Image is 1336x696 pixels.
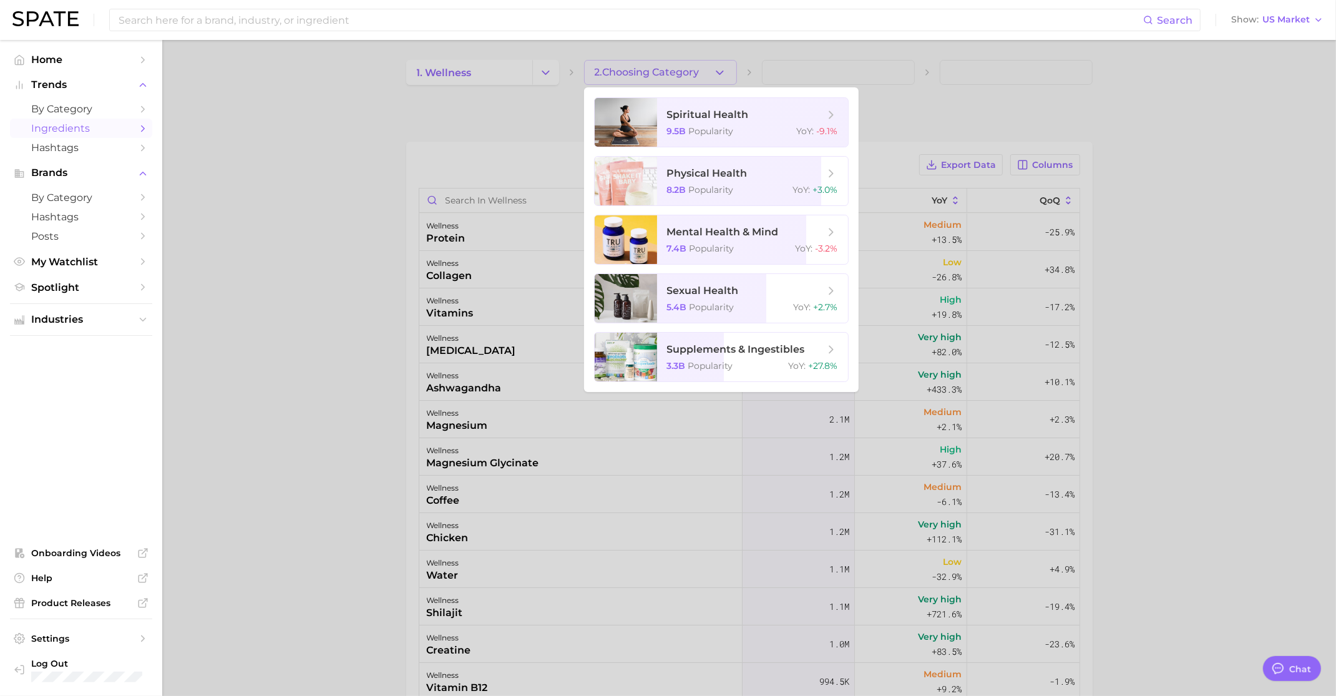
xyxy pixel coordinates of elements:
[10,227,152,246] a: Posts
[813,184,838,195] span: +3.0%
[10,188,152,207] a: by Category
[31,282,131,293] span: Spotlight
[816,243,838,254] span: -3.2%
[10,207,152,227] a: Hashtags
[31,230,131,242] span: Posts
[793,184,811,195] span: YoY :
[10,544,152,562] a: Onboarding Videos
[10,310,152,329] button: Industries
[667,167,748,179] span: physical health
[31,167,131,179] span: Brands
[667,184,686,195] span: 8.2b
[31,192,131,203] span: by Category
[10,138,152,157] a: Hashtags
[814,301,838,313] span: +2.7%
[690,301,734,313] span: Popularity
[31,633,131,644] span: Settings
[690,243,734,254] span: Popularity
[667,125,686,137] span: 9.5b
[31,658,142,669] span: Log Out
[31,572,131,584] span: Help
[31,79,131,91] span: Trends
[817,125,838,137] span: -9.1%
[809,360,838,371] span: +27.8%
[10,594,152,612] a: Product Releases
[794,301,811,313] span: YoY :
[1262,16,1310,23] span: US Market
[10,99,152,119] a: by Category
[689,125,734,137] span: Popularity
[10,164,152,182] button: Brands
[1157,14,1192,26] span: Search
[31,142,131,154] span: Hashtags
[31,54,131,66] span: Home
[10,629,152,648] a: Settings
[1231,16,1259,23] span: Show
[667,343,805,355] span: supplements & ingestibles
[10,654,152,687] a: Log out. Currently logged in with e-mail ryan@drinkaid.co.
[10,278,152,297] a: Spotlight
[667,301,687,313] span: 5.4b
[667,360,686,371] span: 3.3b
[1228,12,1327,28] button: ShowUS Market
[31,122,131,134] span: Ingredients
[117,9,1143,31] input: Search here for a brand, industry, or ingredient
[667,109,749,120] span: spiritual health
[10,76,152,94] button: Trends
[667,243,687,254] span: 7.4b
[31,314,131,325] span: Industries
[31,211,131,223] span: Hashtags
[688,360,733,371] span: Popularity
[789,360,806,371] span: YoY :
[31,547,131,559] span: Onboarding Videos
[31,103,131,115] span: by Category
[797,125,814,137] span: YoY :
[31,256,131,268] span: My Watchlist
[10,119,152,138] a: Ingredients
[796,243,813,254] span: YoY :
[584,87,859,392] ul: 2.Choosing Category
[10,50,152,69] a: Home
[12,11,79,26] img: SPATE
[689,184,734,195] span: Popularity
[667,285,739,297] span: sexual health
[31,597,131,609] span: Product Releases
[10,569,152,587] a: Help
[667,226,779,238] span: mental health & mind
[10,252,152,272] a: My Watchlist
